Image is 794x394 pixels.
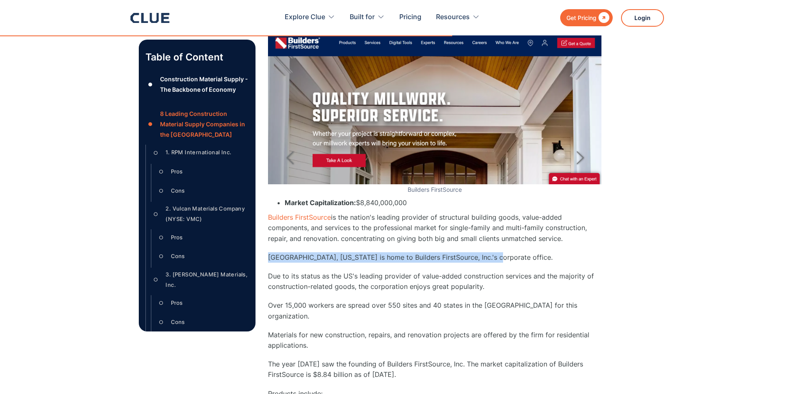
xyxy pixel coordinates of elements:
[596,13,609,23] div: 
[156,316,166,329] div: ○
[171,251,185,261] div: Cons
[560,9,613,26] a: Get Pricing
[566,13,596,23] div: Get Pricing
[285,4,335,30] div: Explore Clue
[285,198,601,208] li: $8,840,000,000
[165,203,248,224] div: 2. Vulcan Materials Company (NYSE: VMC)
[160,74,248,95] div: Construction Material Supply - The Backbone of Economy
[156,250,249,263] a: ○Cons
[285,4,325,30] div: Explore Clue
[151,203,249,224] a: ○2. Vulcan Materials Company (NYSE: VMC)
[156,297,166,309] div: ○
[156,184,166,197] div: ○
[165,147,231,158] div: 1. RPM International Inc.
[171,166,183,177] div: Pros
[268,213,331,221] a: Builders FirstSource
[621,9,664,27] a: Login
[156,166,249,178] a: ○Pros
[436,4,480,30] div: Resources
[399,4,421,30] a: Pricing
[145,118,155,130] div: ●
[268,271,601,292] p: Due to its status as the US's leading provider of value-added construction services and the major...
[156,184,249,197] a: ○Cons
[145,50,249,64] p: Table of Content
[156,316,249,329] a: ○Cons
[268,330,601,351] p: Materials for new construction, repairs, and renovation projects are offered by the firm for resi...
[268,252,601,263] p: [GEOGRAPHIC_DATA], [US_STATE] is home to Builders FirstSource, Inc.'s corporate office.
[268,300,601,321] p: Over 15,000 workers are spread over 550 sites and 40 states in the [GEOGRAPHIC_DATA] for this org...
[268,212,601,244] p: is the nation's leading provider of structural building goods, value-added components, and servic...
[165,269,248,290] div: 3. [PERSON_NAME] Materials, Inc.
[156,231,249,243] a: ○Pros
[268,30,601,184] img: Builders FirstSource homepage
[350,4,385,30] div: Built for
[160,108,248,140] div: 8 Leading Construction Material Supply Companies in the [GEOGRAPHIC_DATA]
[156,166,166,178] div: ○
[171,298,183,308] div: Pros
[151,269,249,290] a: ○3. [PERSON_NAME] Materials, Inc.
[151,146,161,159] div: ○
[145,78,155,91] div: ●
[171,186,185,196] div: Cons
[151,146,249,159] a: ○1. RPM International Inc.
[151,274,161,286] div: ○
[268,186,601,193] figcaption: Builders FirstSource
[156,297,249,309] a: ○Pros
[145,74,249,95] a: ●Construction Material Supply - The Backbone of Economy
[171,317,185,327] div: Cons
[156,250,166,263] div: ○
[436,4,470,30] div: Resources
[156,231,166,243] div: ○
[350,4,375,30] div: Built for
[268,359,601,380] p: The year [DATE] saw the founding of Builders FirstSource, Inc. The market capitalization of Build...
[145,108,249,140] a: ●8 Leading Construction Material Supply Companies in the [GEOGRAPHIC_DATA]
[285,198,356,207] strong: Market Capitalization:
[151,208,161,220] div: ○
[171,232,183,243] div: Pros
